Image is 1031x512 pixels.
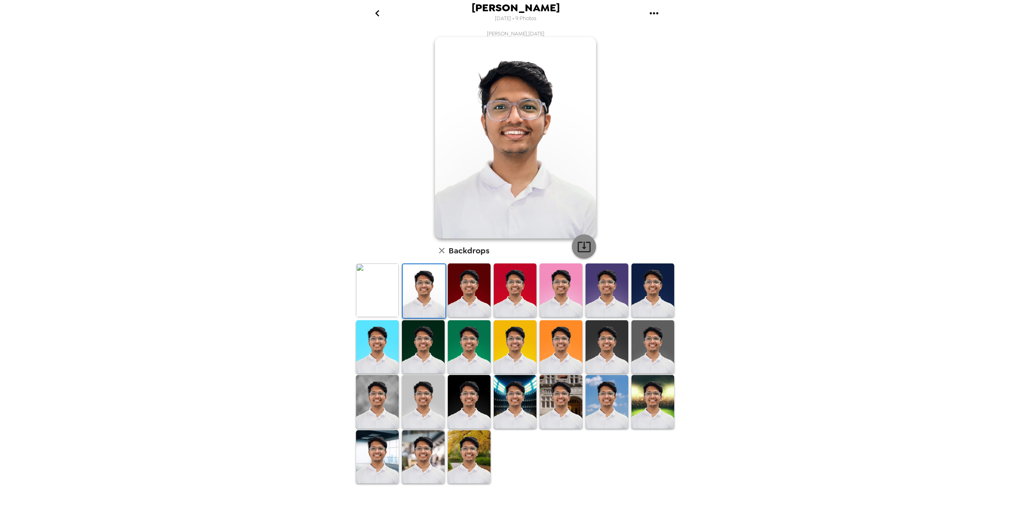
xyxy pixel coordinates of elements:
span: [DATE] • 9 Photos [495,13,536,24]
img: user [435,37,596,238]
h6: Backdrops [449,244,489,257]
img: Original [356,263,399,317]
span: [PERSON_NAME] , [DATE] [487,30,544,37]
span: [PERSON_NAME] [472,2,560,13]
